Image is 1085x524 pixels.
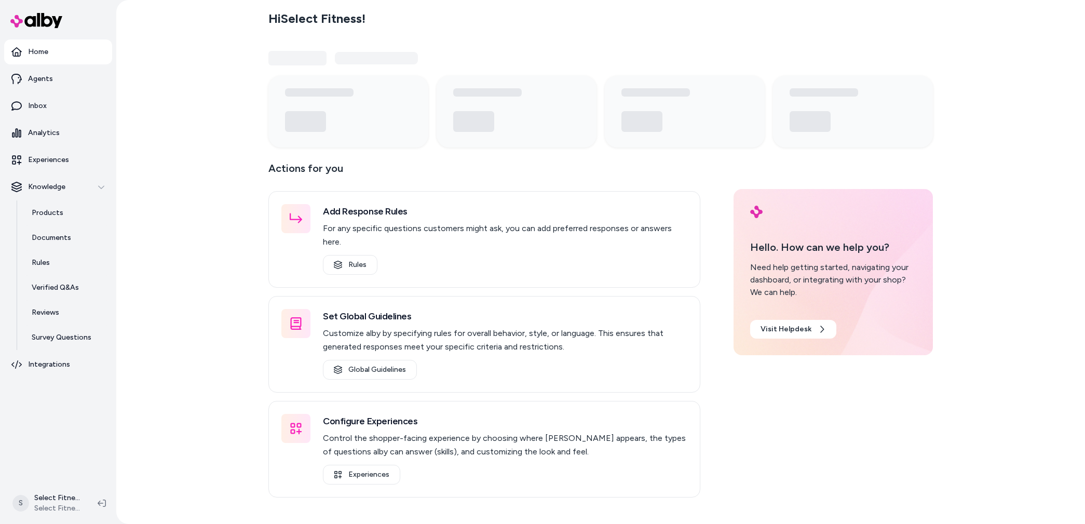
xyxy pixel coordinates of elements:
a: Reviews [21,300,112,325]
p: Inbox [28,101,47,111]
a: Experiences [323,465,400,485]
a: Global Guidelines [323,360,417,380]
p: Survey Questions [32,332,91,343]
a: Rules [323,255,377,275]
p: Knowledge [28,182,65,192]
h3: Set Global Guidelines [323,309,687,324]
h3: Configure Experiences [323,414,687,428]
a: Inbox [4,93,112,118]
p: Rules [32,258,50,268]
img: alby Logo [750,206,763,218]
a: Analytics [4,120,112,145]
button: SSelect Fitness ShopifySelect Fitness [6,487,89,520]
h3: Add Response Rules [323,204,687,219]
p: Analytics [28,128,60,138]
button: Knowledge [4,174,112,199]
span: Select Fitness [34,503,81,514]
img: alby Logo [10,13,62,28]
h2: Hi Select Fitness ! [268,11,365,26]
a: Documents [21,225,112,250]
a: Experiences [4,147,112,172]
p: Verified Q&As [32,283,79,293]
p: Hello. How can we help you? [750,239,916,255]
a: Agents [4,66,112,91]
a: Rules [21,250,112,275]
p: Experiences [28,155,69,165]
p: For any specific questions customers might ask, you can add preferred responses or answers here. [323,222,687,249]
a: Products [21,200,112,225]
p: Home [28,47,48,57]
p: Customize alby by specifying rules for overall behavior, style, or language. This ensures that ge... [323,327,687,354]
p: Actions for you [268,160,700,185]
div: Need help getting started, navigating your dashboard, or integrating with your shop? We can help. [750,261,916,299]
p: Integrations [28,359,70,370]
p: Products [32,208,63,218]
a: Home [4,39,112,64]
a: Integrations [4,352,112,377]
p: Agents [28,74,53,84]
span: S [12,495,29,512]
a: Survey Questions [21,325,112,350]
p: Select Fitness Shopify [34,493,81,503]
p: Control the shopper-facing experience by choosing where [PERSON_NAME] appears, the types of quest... [323,432,687,459]
a: Visit Helpdesk [750,320,836,339]
p: Documents [32,233,71,243]
p: Reviews [32,307,59,318]
a: Verified Q&As [21,275,112,300]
